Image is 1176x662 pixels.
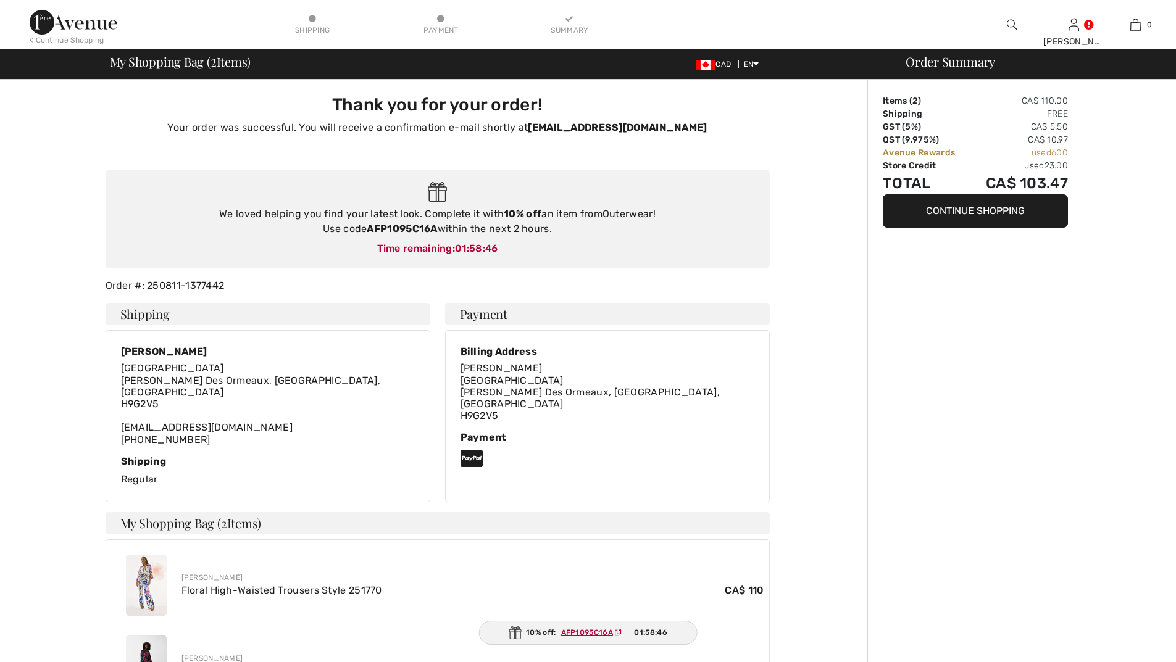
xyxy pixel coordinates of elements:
[561,628,613,637] ins: AFP1095C16A
[504,208,541,220] strong: 10% off
[461,431,754,443] div: Payment
[30,35,104,46] div: < Continue Shopping
[883,194,1068,228] button: Continue Shopping
[725,583,764,598] span: CA$ 110
[221,515,227,531] span: 2
[970,107,1068,120] td: Free
[883,120,970,133] td: GST (5%)
[121,345,415,357] div: [PERSON_NAME]
[1045,160,1069,171] span: 23.00
[970,94,1068,107] td: CA$ 110.00
[1069,17,1079,32] img: My Info
[211,52,217,68] span: 2
[121,362,381,410] span: [GEOGRAPHIC_DATA] [PERSON_NAME] Des Ormeaux, [GEOGRAPHIC_DATA], [GEOGRAPHIC_DATA] H9G2V5
[30,10,117,35] img: 1ère Avenue
[883,107,970,120] td: Shipping
[744,60,759,68] span: EN
[883,159,970,172] td: Store Credit
[98,278,777,293] div: Order #: 250811-1377442
[461,362,543,374] span: [PERSON_NAME]
[970,120,1068,133] td: CA$ 5.50
[1043,35,1104,48] div: [PERSON_NAME]
[528,122,707,133] strong: [EMAIL_ADDRESS][DOMAIN_NAME]
[110,56,251,68] span: My Shopping Bag ( Items)
[970,133,1068,146] td: CA$ 10.97
[294,25,331,36] div: Shipping
[912,96,918,106] span: 2
[883,94,970,107] td: Items ( )
[106,512,770,534] h4: My Shopping Bag ( Items)
[1007,17,1017,32] img: search the website
[603,208,653,220] a: Outerwear
[478,621,698,645] div: 10% off:
[113,120,762,135] p: Your order was successful. You will receive a confirmation e-mail shortly at
[551,25,588,36] div: Summary
[1147,19,1152,30] span: 0
[461,345,754,357] div: Billing Address
[1130,17,1141,32] img: My Bag
[181,572,764,583] div: [PERSON_NAME]
[126,555,167,616] img: Floral High-Waisted Trousers Style 251770
[455,242,498,254] span: 01:58:46
[891,56,1169,68] div: Order Summary
[634,627,667,638] span: 01:58:46
[121,455,415,467] div: Shipping
[970,146,1068,159] td: used
[422,25,459,36] div: Payment
[696,60,715,70] img: Canadian Dollar
[883,146,970,159] td: Avenue Rewards
[367,223,437,234] strong: AFP1095C16A
[970,172,1068,194] td: CA$ 103.47
[1051,147,1068,158] span: 600
[118,207,757,236] div: We loved helping you find your latest look. Complete it with an item from ! Use code within the n...
[1069,19,1079,30] a: Sign In
[121,362,415,445] div: [EMAIL_ADDRESS][DOMAIN_NAME] [PHONE_NUMBER]
[461,374,720,422] span: [GEOGRAPHIC_DATA] [PERSON_NAME] Des Ormeaux, [GEOGRAPHIC_DATA], [GEOGRAPHIC_DATA] H9G2V5
[118,241,757,256] div: Time remaining:
[181,584,382,596] a: Floral High-Waisted Trousers Style 251770
[883,133,970,146] td: QST (9.975%)
[113,94,762,115] h3: Thank you for your order!
[970,159,1068,172] td: used
[121,455,415,487] div: Regular
[883,172,970,194] td: Total
[509,626,521,639] img: Gift.svg
[696,60,736,68] span: CAD
[1105,17,1166,32] a: 0
[106,303,430,325] h4: Shipping
[445,303,770,325] h4: Payment
[428,182,447,202] img: Gift.svg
